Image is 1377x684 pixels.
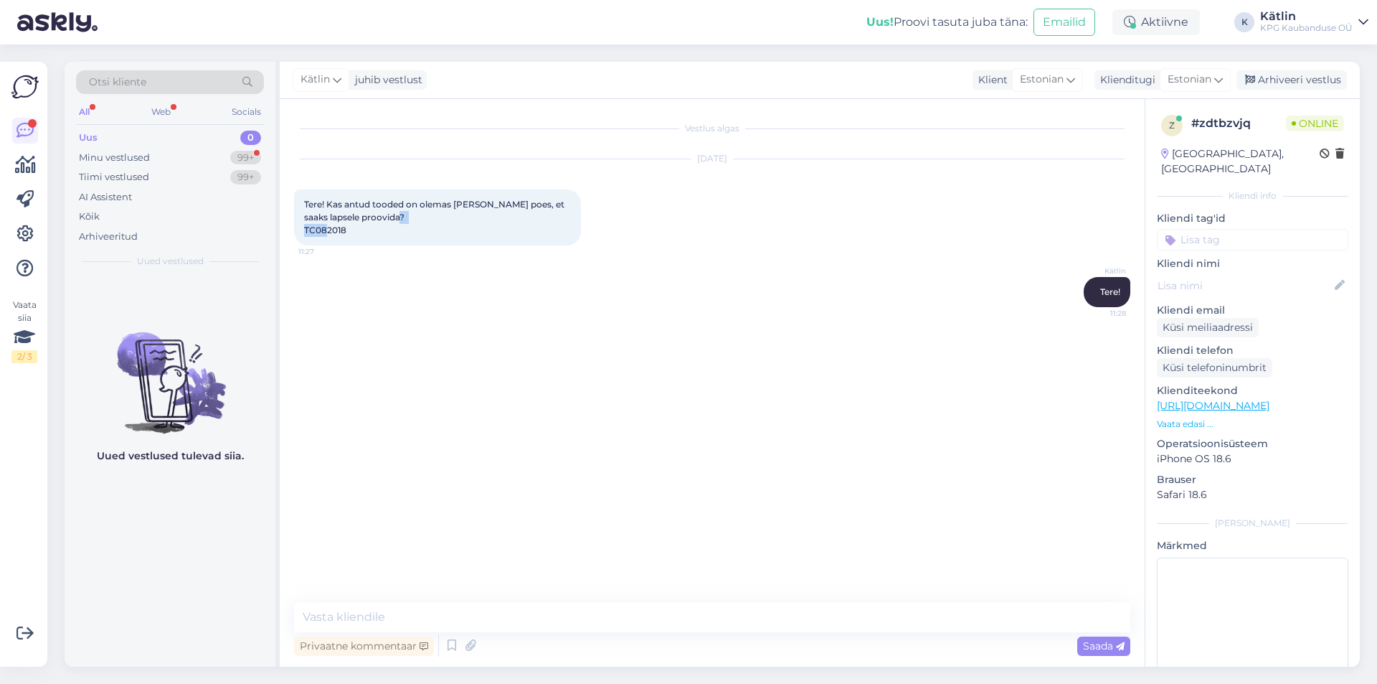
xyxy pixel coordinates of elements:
div: Tiimi vestlused [79,170,149,184]
a: [URL][DOMAIN_NAME] [1157,399,1269,412]
div: [GEOGRAPHIC_DATA], [GEOGRAPHIC_DATA] [1161,146,1320,177]
div: 2 / 3 [11,350,37,363]
p: Kliendi email [1157,303,1348,318]
div: Vestlus algas [294,122,1130,135]
span: Kätlin [301,72,330,88]
div: juhib vestlust [349,72,422,88]
span: Estonian [1168,72,1211,88]
button: Emailid [1033,9,1095,36]
div: Web [148,103,174,121]
span: Uued vestlused [137,255,204,268]
p: Safari 18.6 [1157,487,1348,502]
span: z [1169,120,1175,131]
div: [DATE] [294,152,1130,165]
span: Kätlin [1072,266,1126,276]
p: Uued vestlused tulevad siia. [97,449,244,464]
div: Küsi telefoninumbrit [1157,358,1272,378]
div: Arhiveeri vestlus [1236,70,1347,90]
p: Kliendi nimi [1157,256,1348,271]
b: Uus! [866,15,894,29]
p: iPhone OS 18.6 [1157,451,1348,467]
div: KPG Kaubanduse OÜ [1260,22,1353,34]
span: Otsi kliente [89,75,146,90]
span: 11:28 [1072,308,1126,319]
div: Klient [973,72,1008,88]
div: Vaata siia [11,299,37,363]
p: Vaata edasi ... [1157,418,1348,431]
div: [PERSON_NAME] [1157,517,1348,530]
div: Uus [79,131,98,145]
div: K [1234,12,1254,32]
p: Kliendi telefon [1157,343,1348,358]
div: Kätlin [1260,11,1353,22]
div: 99+ [230,170,261,184]
div: Kliendi info [1157,189,1348,202]
div: All [76,103,93,121]
div: Minu vestlused [79,151,150,165]
div: Küsi meiliaadressi [1157,318,1259,337]
div: Arhiveeritud [79,230,138,244]
a: KätlinKPG Kaubanduse OÜ [1260,11,1368,34]
p: Brauser [1157,472,1348,487]
p: Kliendi tag'id [1157,211,1348,226]
span: 11:27 [298,246,352,257]
div: # zdtbzvjq [1191,115,1286,132]
img: No chats [65,306,275,436]
span: Saada [1083,640,1125,652]
div: 99+ [230,151,261,165]
p: Märkmed [1157,538,1348,553]
span: Tere! Kas antud tooded on olemas [PERSON_NAME] poes, et saaks lapsele proovida? TC082018 [304,199,567,235]
div: Kõik [79,210,100,224]
div: Aktiivne [1112,9,1200,35]
span: Estonian [1020,72,1064,88]
img: Askly Logo [11,73,39,100]
span: Online [1286,116,1344,131]
input: Lisa nimi [1158,278,1332,294]
div: AI Assistent [79,190,132,205]
div: Privaatne kommentaar [294,637,434,656]
div: 0 [240,131,261,145]
div: Klienditugi [1094,72,1155,88]
p: Klienditeekond [1157,383,1348,398]
p: Operatsioonisüsteem [1157,436,1348,451]
span: Tere! [1100,286,1120,297]
input: Lisa tag [1157,229,1348,250]
div: Socials [229,103,264,121]
div: Proovi tasuta juba täna: [866,14,1028,31]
